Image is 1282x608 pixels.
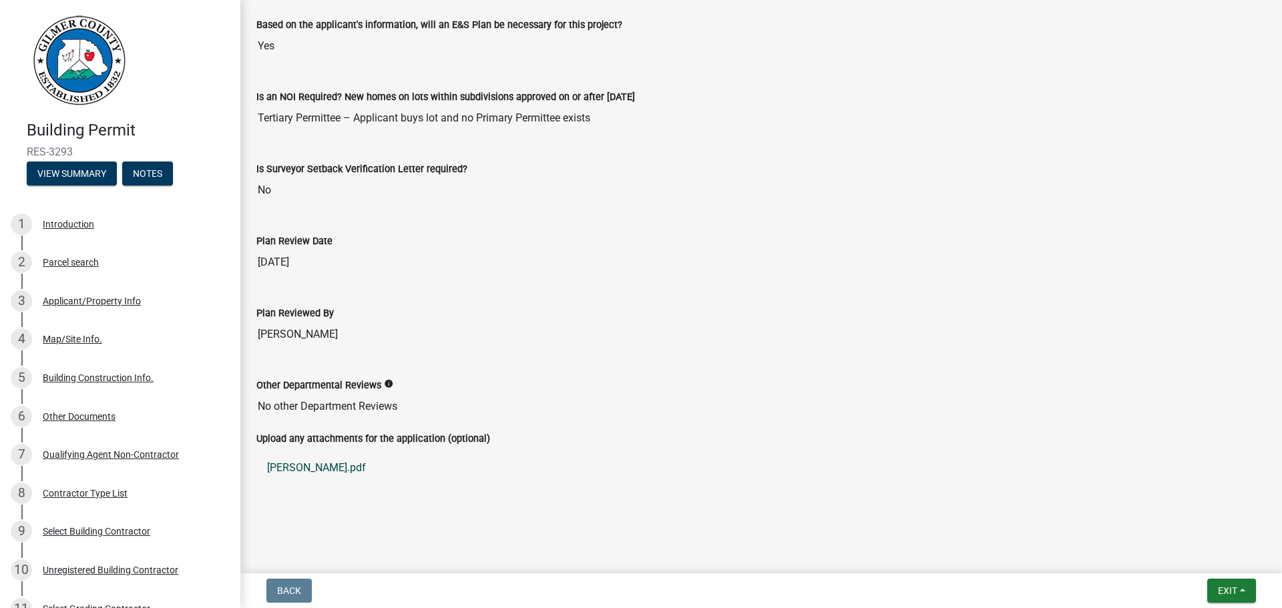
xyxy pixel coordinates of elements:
[43,220,94,229] div: Introduction
[43,412,116,421] div: Other Documents
[27,121,230,140] h4: Building Permit
[277,585,301,596] span: Back
[256,21,622,30] label: Based on the applicant's information, will an E&S Plan be necessary for this project?
[11,559,32,581] div: 10
[43,489,128,498] div: Contractor Type List
[256,165,467,174] label: Is Surveyor Setback Verification Letter required?
[384,379,393,388] i: info
[122,162,173,186] button: Notes
[43,296,141,306] div: Applicant/Property Info
[43,565,178,575] div: Unregistered Building Contractor
[27,145,214,158] span: RES-3293
[11,406,32,427] div: 6
[256,309,334,318] label: Plan Reviewed By
[256,381,381,390] label: Other Departmental Reviews
[256,237,333,246] label: Plan Review Date
[256,93,635,102] label: Is an NOI Required? New homes on lots within subdivisions approved on or after [DATE]
[266,579,312,603] button: Back
[43,373,154,382] div: Building Construction Info.
[11,367,32,388] div: 5
[11,521,32,542] div: 9
[27,169,117,180] wm-modal-confirm: Summary
[11,214,32,235] div: 1
[11,290,32,312] div: 3
[256,434,490,444] label: Upload any attachments for the application (optional)
[27,14,127,107] img: Gilmer County, Georgia
[11,444,32,465] div: 7
[1207,579,1256,603] button: Exit
[11,483,32,504] div: 8
[43,450,179,459] div: Qualifying Agent Non-Contractor
[43,258,99,267] div: Parcel search
[43,527,150,536] div: Select Building Contractor
[1218,585,1237,596] span: Exit
[11,252,32,273] div: 2
[256,452,1266,484] a: [PERSON_NAME].pdf
[43,334,102,344] div: Map/Site Info.
[27,162,117,186] button: View Summary
[122,169,173,180] wm-modal-confirm: Notes
[11,328,32,350] div: 4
